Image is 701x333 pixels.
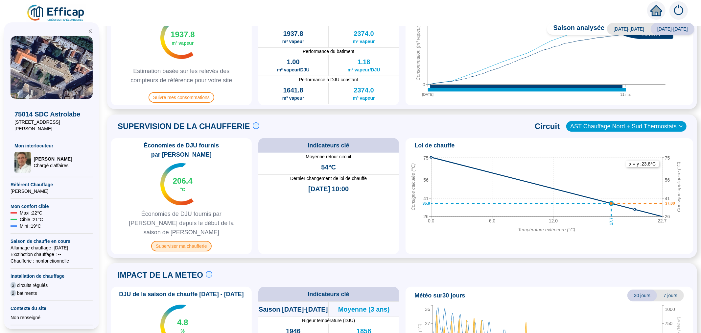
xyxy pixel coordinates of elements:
[11,314,93,321] div: Non renseigné
[658,218,666,223] tspan: 22.7
[489,218,496,223] tspan: 6.0
[118,270,203,280] span: IMPACT DE LA METEO
[354,86,374,95] span: 2374.0
[282,95,304,101] span: m³ vapeur
[14,119,89,132] span: [STREET_ADDRESS][PERSON_NAME]
[607,23,651,35] span: [DATE]-[DATE]
[151,241,211,251] span: Superviser ma chaufferie
[206,271,212,278] span: info-circle
[308,141,349,150] span: Indicateurs clé
[11,244,93,251] span: Allumage chauffage : [DATE]
[11,238,93,244] span: Saison de chauffe en cours
[258,48,399,55] span: Performance du batiment
[259,305,328,314] span: Saison [DATE]-[DATE]
[283,86,303,95] span: 1641.8
[258,76,399,83] span: Performance à DJU constant
[283,29,303,38] span: 1937.8
[20,216,43,223] span: Cible : 21 °C
[173,176,193,186] span: 206.4
[423,82,425,87] tspan: 0
[34,156,72,162] span: [PERSON_NAME]
[26,4,86,22] img: efficap energie logo
[14,142,89,149] span: Mon interlocuteur
[665,178,670,183] tspan: 56
[177,317,188,328] span: 4.8
[11,203,93,210] span: Mon confort cible
[620,92,631,96] tspan: 31 mai
[172,40,194,46] span: m³ vapeur
[321,163,336,172] span: 54°C
[308,184,349,193] span: [DATE] 10:00
[679,124,683,128] span: down
[14,110,89,119] span: 75014 SDC Astrolabe
[34,162,72,169] span: Chargé d'affaires
[665,307,675,312] tspan: 1000
[180,186,185,193] span: °C
[348,66,380,73] span: m³ vapeur/DJU
[115,290,247,299] span: DJU de la saison de chauffe [DATE] - [DATE]
[665,321,673,326] tspan: 750
[547,23,605,35] span: Saison analysée
[149,92,214,103] span: Suivre mes consommations
[415,25,420,81] tspan: Consommation (m³ vapeur)
[20,223,41,229] span: Mini : 19 °C
[422,92,433,96] tspan: [DATE]
[353,38,375,45] span: m³ vapeur
[258,317,399,324] span: Rigeur température (DJU)
[423,196,429,201] tspan: 41
[17,290,37,296] span: batiments
[358,57,370,66] span: 1.18
[11,305,93,312] span: Contexte du site
[171,29,195,40] span: 1937.8
[651,23,694,35] span: [DATE]-[DATE]
[665,214,670,219] tspan: 26
[535,121,560,132] span: Circuit
[114,141,249,159] span: Économies de DJU fournis par [PERSON_NAME]
[88,29,93,34] span: double-left
[354,29,374,38] span: 2374.0
[669,1,688,20] img: alerts
[549,218,558,223] tspan: 12.0
[609,218,614,225] text: 17.7
[11,273,93,279] span: Installation de chauffage
[629,161,656,166] text: x = y : 23.8 °C
[258,175,399,182] span: Dernier changement de loi de chauffe
[665,196,670,201] tspan: 41
[570,121,683,131] span: AST Chauffage Nord + Sud Thermostats
[114,209,249,237] span: Économies de DJU fournis par [PERSON_NAME] depuis le début de la saison de [PERSON_NAME]
[114,66,249,85] span: Estimation basée sur les relevés des compteurs de référence pour votre site
[118,121,250,132] span: SUPERVISION DE LA CHAUFFERIE
[14,152,31,173] img: Chargé d'affaires
[627,290,657,301] span: 30 jours
[11,188,93,194] span: [PERSON_NAME]
[425,321,430,326] tspan: 27
[20,210,42,216] span: Maxi : 22 °C
[287,57,300,66] span: 1.00
[277,66,310,73] span: m³ vapeur/DJU
[415,291,465,300] span: Météo sur 30 jours
[353,95,375,101] span: m³ vapeur
[423,178,429,183] tspan: 56
[258,153,399,160] span: Moyenne retour circuit
[422,201,430,206] text: 36.9
[410,164,415,211] tspan: Consigne calculée (°C)
[641,32,662,37] text: 1937.8 m³
[428,218,434,223] tspan: 0.0
[11,282,16,289] span: 3
[160,163,194,205] img: indicateur températures
[11,258,93,264] span: Chaufferie : non fonctionnelle
[423,214,429,219] tspan: 26
[11,181,93,188] span: Référent Chauffage
[11,290,16,296] span: 2
[518,227,575,232] tspan: Température extérieure (°C)
[308,290,349,299] span: Indicateurs clé
[17,282,48,289] span: circuits régulés
[160,17,194,59] img: indicateur températures
[665,155,670,161] tspan: 75
[665,201,675,206] text: 37.00
[282,38,304,45] span: m³ vapeur
[338,305,390,314] span: Moyenne (3 ans)
[425,307,430,312] tspan: 36
[657,290,684,301] span: 7 jours
[676,162,681,212] tspan: Consigne appliquée (°C)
